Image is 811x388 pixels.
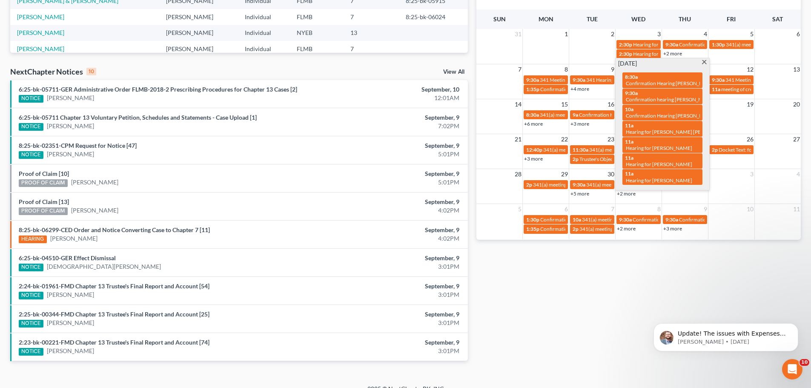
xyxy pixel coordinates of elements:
div: September, 9 [318,141,459,150]
div: 3:01PM [318,347,459,355]
span: Hearing for [PERSON_NAME] & [PERSON_NAME] [633,51,745,57]
a: [PERSON_NAME] [47,347,94,355]
div: September, 9 [318,310,459,319]
span: 10 [800,359,809,366]
a: Proof of Claim [10] [19,170,69,177]
div: NOTICE [19,151,43,159]
a: [PERSON_NAME] [47,290,94,299]
div: September, 9 [318,338,459,347]
span: 9:30a [665,41,678,48]
span: 9 [610,64,615,75]
td: [PERSON_NAME] [159,25,238,41]
span: 11a [625,138,633,145]
span: 1:35p [526,226,539,232]
span: 341 Hearing for [PERSON_NAME], [GEOGRAPHIC_DATA] [586,77,716,83]
span: 26 [746,134,754,144]
span: Confirmation hearing for [PERSON_NAME] [679,216,776,223]
span: 3 [656,29,662,39]
span: 22 [560,134,569,144]
div: NOTICE [19,320,43,328]
div: 3:01PM [318,319,459,327]
td: 7 [344,41,399,57]
a: 6:25-bk-05711-GER Administrative Order FLMB-2018-2 Prescribing Procedures for Chapter 13 Cases [2] [19,86,297,93]
a: +4 more [570,86,589,92]
div: NOTICE [19,292,43,299]
span: 21 [514,134,522,144]
span: 2p [573,156,579,162]
span: 2 [610,29,615,39]
a: [PERSON_NAME] [17,45,64,52]
a: 2:24-bk-01961-FMD Chapter 13 Trustee's Final Report and Account [54] [19,282,209,290]
span: Hearing for [PERSON_NAME] & [PERSON_NAME] [633,41,745,48]
a: [PERSON_NAME] [47,122,94,130]
span: 341(a) meeting for [PERSON_NAME] [579,226,662,232]
span: Thu [679,15,691,23]
span: 341(a) meeting for [PERSON_NAME] [PERSON_NAME], Jr. [540,112,670,118]
div: 4:02PM [318,206,459,215]
a: [PERSON_NAME] [47,150,94,158]
span: 6 [564,204,569,214]
span: 10a [625,106,633,112]
span: 8:30a [526,112,539,118]
span: 6 [796,29,801,39]
div: 12:01AM [318,94,459,102]
span: 7 [517,64,522,75]
a: View All [443,69,464,75]
div: September, 9 [318,198,459,206]
div: September, 9 [318,113,459,122]
div: 5:01PM [318,178,459,187]
p: Update! The issues with Expenses and Gross Yearly Income not saving have been resolved. Thank you... [37,63,147,72]
p: Message from James, sent 23w ago [37,72,147,80]
span: Sat [772,15,783,23]
span: 9a [573,112,578,118]
span: 20 [792,99,801,109]
div: 10 [86,68,96,75]
span: 11a [625,170,633,177]
div: September, 9 [318,282,459,290]
span: 2:30p [619,41,632,48]
div: NOTICE [19,95,43,103]
div: PROOF OF CLAIM [19,179,68,187]
div: PROOF OF CLAIM [19,207,68,215]
span: 15 [560,99,569,109]
span: 5 [517,204,522,214]
span: Docket Text: for [PERSON_NAME] [719,147,795,153]
span: 10 [746,204,754,214]
span: 12:40p [526,147,542,153]
span: 9:30a [625,90,638,96]
td: NYEB [290,25,344,41]
a: Proof of Claim [13] [19,198,69,205]
span: Confirmation Hearing for [PERSON_NAME], III [579,112,684,118]
span: 14 [514,99,522,109]
div: 4:02PM [318,234,459,243]
span: Hearing for [PERSON_NAME] [PERSON_NAME] [626,129,733,135]
span: Confirmation hearing [PERSON_NAME] [626,96,715,103]
span: 30 [607,169,615,179]
span: 3 [749,169,754,179]
a: +3 more [524,155,543,162]
td: [PERSON_NAME] [159,41,238,57]
div: message notification from James, 23w ago. Update! The issues with Expenses and Gross Yearly Incom... [13,57,158,85]
span: 341(a) meeting for [PERSON_NAME] [726,41,808,48]
a: +5 more [570,190,589,197]
td: [PERSON_NAME] [159,9,238,25]
span: 9:30a [619,216,632,223]
span: 29 [560,169,569,179]
span: 341(a) meeting of creditors for [PERSON_NAME] [543,147,652,153]
span: 11a [625,122,633,129]
td: Individual [238,41,290,57]
span: 23 [607,134,615,144]
span: 2p [526,181,532,188]
span: Confirmation Hearing [PERSON_NAME] [679,41,769,48]
a: [DEMOGRAPHIC_DATA][PERSON_NAME] [47,262,161,271]
span: 9:30a [573,181,585,188]
span: 11:30a [573,147,588,153]
span: Mon [539,15,553,23]
span: 11 [792,204,801,214]
span: Tue [587,15,598,23]
span: 31 [514,29,522,39]
a: [PERSON_NAME] [17,13,64,20]
span: Hearing for [PERSON_NAME] [626,145,692,151]
td: FLMB [290,9,344,25]
a: 2:25-bk-00344-FMD Chapter 13 Trustee's Final Report and Account [25] [19,310,209,318]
